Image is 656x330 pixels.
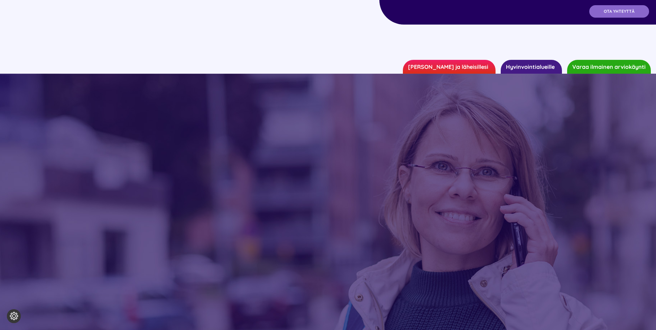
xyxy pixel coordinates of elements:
[403,60,496,74] a: [PERSON_NAME] ja läheisillesi
[567,60,651,74] a: Varaa ilmainen arviokäynti
[604,9,635,14] span: OTA YHTEYTTÄ
[7,309,21,323] button: Evästeasetukset
[501,60,562,74] a: Hyvinvointialueille
[589,5,649,18] a: OTA YHTEYTTÄ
